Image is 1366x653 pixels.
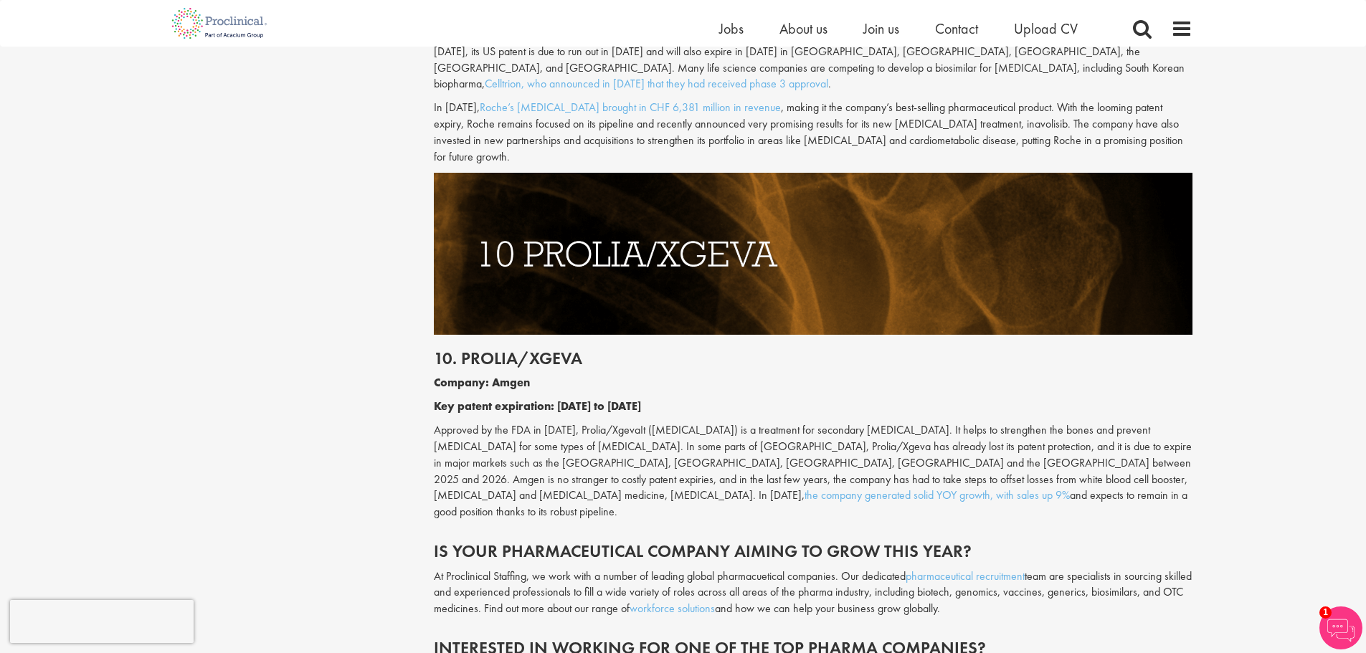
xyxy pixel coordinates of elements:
h2: 10. Prolia/Xgeva [434,349,1192,368]
b: Company: Amgen [434,375,530,390]
a: About us [779,19,827,38]
p: Approved by the FDA in [DATE], Prolia/XgevaIt ([MEDICAL_DATA]) is a treatment for secondary [MEDI... [434,422,1192,520]
a: Roche’s [MEDICAL_DATA] brought in CHF 6,381 million in revenue [480,100,781,115]
a: the company generated solid YOY growth, with sales up 9% [805,487,1070,502]
p: [MEDICAL_DATA], sold under the brand name [MEDICAL_DATA], is used to treat adults with relapsing ... [434,27,1192,92]
b: Key patent expiration: [DATE] to [DATE] [434,399,641,414]
iframe: reCAPTCHA [10,600,194,643]
img: Drugs with patents due to expire Prolia/Xgeva [434,173,1192,335]
a: Celltrion, who announced in [DATE] that they had received phase 3 approval [485,76,828,91]
span: 1 [1319,606,1332,619]
a: Join us [863,19,899,38]
img: Chatbot [1319,606,1362,649]
a: workforce solutions [630,601,715,616]
a: Jobs [719,19,744,38]
h2: IS YOUR PHARMACEUTICAL COMPANY AIMING TO GROW THIS YEAR? [434,542,1192,561]
a: Contact [935,19,978,38]
a: pharmaceutical recruitment [906,568,1025,583]
p: At Proclinical Staffing, we work with a number of leading global pharmacuetical companies. Our de... [434,568,1192,618]
a: Upload CV [1014,19,1078,38]
p: In [DATE], , making it the company’s best-selling pharmaceutical product. With the looming patent... [434,100,1192,165]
